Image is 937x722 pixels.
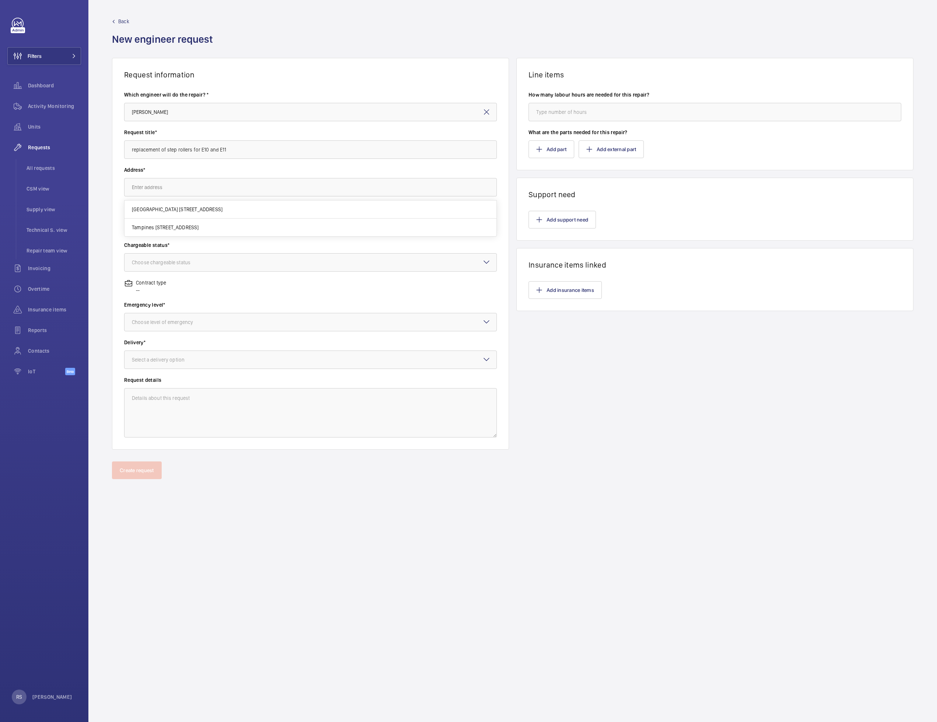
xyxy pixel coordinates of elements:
[529,103,901,121] input: Type number of hours
[124,178,497,196] input: Enter address
[28,52,42,60] span: Filters
[124,91,497,98] label: Which engineer will do the repair? *
[32,693,72,701] p: [PERSON_NAME]
[124,166,497,174] label: Address*
[7,47,81,65] button: Filters
[124,70,497,79] h1: Request information
[16,693,22,701] p: RS
[28,306,81,313] span: Insurance items
[28,144,81,151] span: Requests
[132,206,222,213] span: [GEOGRAPHIC_DATA] [STREET_ADDRESS]
[124,241,497,249] label: Chargeable status*
[124,301,497,308] label: Emergency level*
[27,164,81,172] span: All requests
[124,339,497,346] label: Delivery*
[27,247,81,254] span: Repair team view
[132,259,209,266] div: Choose chargeable status
[132,356,203,363] div: Select a delivery option
[529,260,901,269] h1: Insurance items linked
[529,70,901,79] h1: Line items
[118,18,129,25] span: Back
[124,103,497,121] input: Select engineer
[529,211,596,229] button: Add support need
[28,327,81,334] span: Reports
[124,376,497,384] label: Request details
[124,129,497,136] label: Request title*
[28,285,81,293] span: Overtime
[27,206,81,213] span: Supply view
[65,368,75,375] span: Beta
[27,185,81,192] span: CSM view
[27,226,81,234] span: Technical S. view
[529,140,574,158] button: Add part
[529,91,901,98] label: How many labour hours are needed for this repair?
[28,265,81,272] span: Invoicing
[112,32,217,58] h1: New engineer request
[28,102,81,110] span: Activity Monitoring
[132,224,199,231] span: Tampines [STREET_ADDRESS]
[136,286,166,294] p: --
[28,82,81,89] span: Dashboard
[136,279,166,286] p: Contract type
[112,461,162,479] button: Create request
[132,318,211,326] div: Choose level of emergency
[28,368,65,375] span: IoT
[124,140,497,159] input: Type request title
[579,140,644,158] button: Add external part
[529,281,602,299] button: Add insurance items
[28,347,81,355] span: Contacts
[529,129,901,136] label: What are the parts needed for this repair?
[529,190,901,199] h1: Support need
[28,123,81,130] span: Units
